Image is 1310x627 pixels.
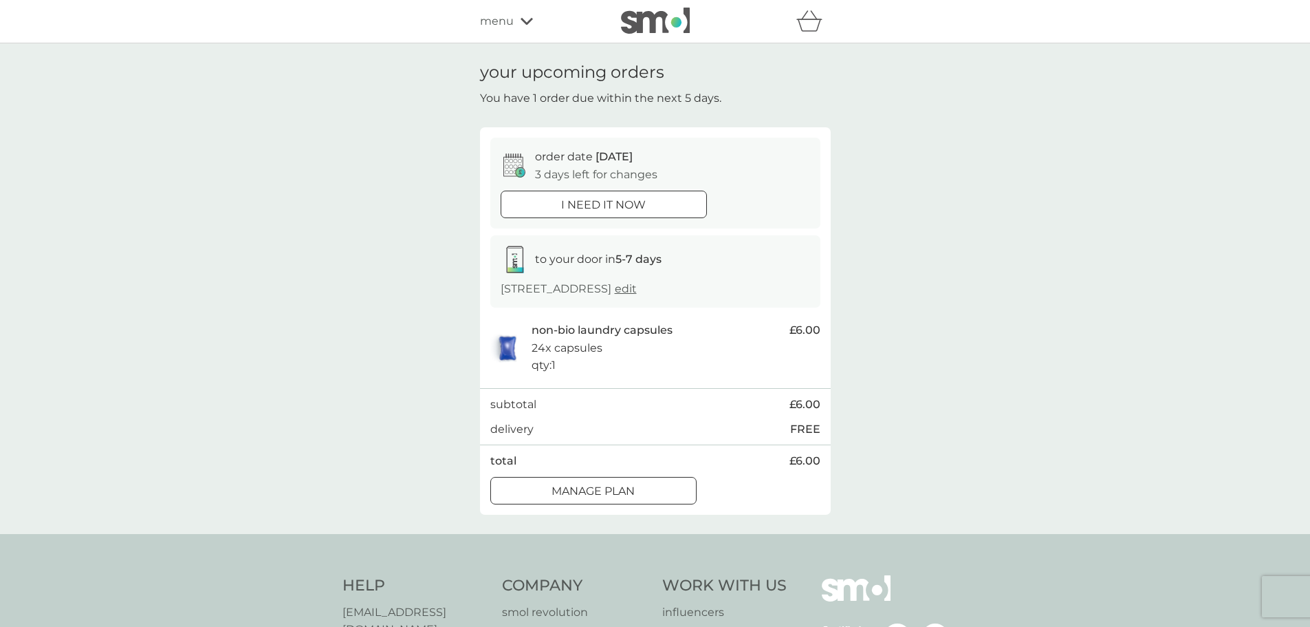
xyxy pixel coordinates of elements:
p: FREE [790,421,820,438]
span: [DATE] [596,150,633,163]
button: Manage plan [490,477,697,504]
a: smol revolution [502,604,648,621]
span: to your door in [535,253,662,266]
p: qty : 1 [532,357,556,374]
span: menu [480,12,514,30]
h4: Work With Us [662,575,787,597]
h4: Help [342,575,489,597]
a: influencers [662,604,787,621]
span: £6.00 [789,321,820,339]
span: £6.00 [789,396,820,414]
span: £6.00 [789,452,820,470]
img: smol [621,8,690,34]
p: You have 1 order due within the next 5 days. [480,89,721,107]
p: i need it now [561,196,646,214]
p: 3 days left for changes [535,166,657,184]
img: smol [822,575,891,622]
p: 24x capsules [532,339,602,357]
p: Manage plan [552,482,635,500]
strong: 5-7 days [615,253,662,266]
p: non-bio laundry capsules [532,321,673,339]
p: total [490,452,516,470]
h4: Company [502,575,648,597]
p: order date [535,148,633,166]
a: edit [615,282,637,295]
button: i need it now [501,191,707,218]
div: basket [796,8,831,35]
h1: your upcoming orders [480,63,664,83]
p: [STREET_ADDRESS] [501,280,637,298]
p: subtotal [490,396,536,414]
p: delivery [490,421,534,438]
